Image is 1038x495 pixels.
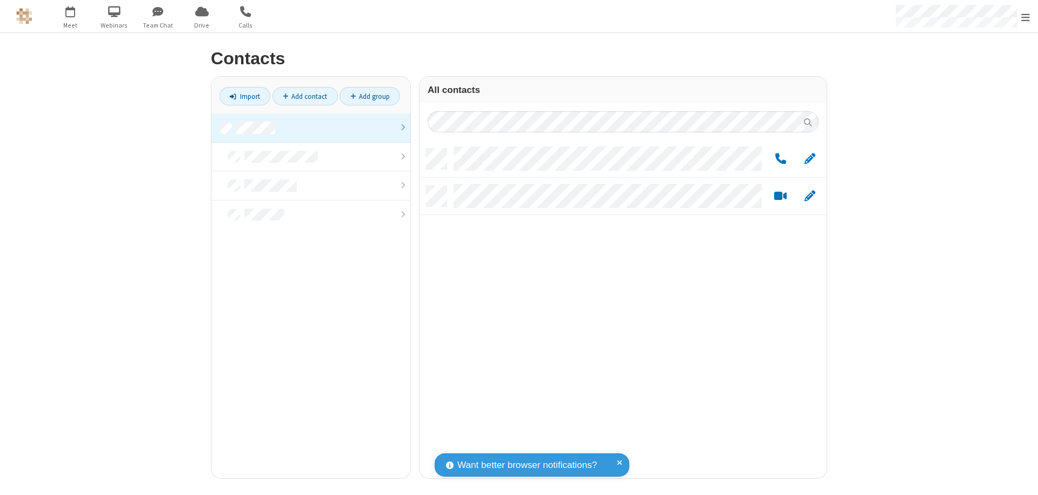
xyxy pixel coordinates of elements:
button: Edit [799,190,820,203]
span: Webinars [94,21,135,30]
button: Start a video meeting [770,190,791,203]
span: Want better browser notifications? [457,458,597,472]
a: Import [219,87,270,105]
h2: Contacts [211,49,827,68]
img: QA Selenium DO NOT DELETE OR CHANGE [16,8,32,24]
a: Add group [340,87,400,105]
span: Calls [225,21,266,30]
button: Call by phone [770,152,791,166]
span: Meet [50,21,91,30]
h3: All contacts [428,85,819,95]
button: Edit [799,152,820,166]
div: grid [420,141,827,478]
span: Drive [182,21,222,30]
span: Team Chat [138,21,178,30]
a: Add contact [272,87,338,105]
